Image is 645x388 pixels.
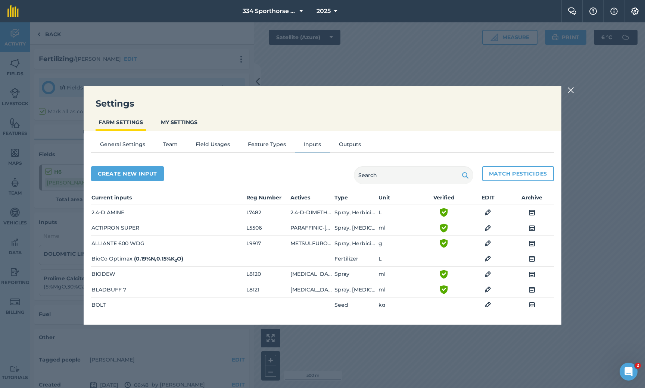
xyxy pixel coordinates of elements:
[529,224,535,233] img: svg+xml;base64,PHN2ZyB4bWxucz0iaHR0cDovL3d3dy53My5vcmcvMjAwMC9zdmciIHdpZHRoPSIxOCIgaGVpZ2h0PSIyNC...
[378,236,422,251] td: g
[635,363,641,369] span: 2
[462,171,469,180] img: svg+xml;base64,PHN2ZyB4bWxucz0iaHR0cDovL3d3dy53My5vcmcvMjAwMC9zdmciIHdpZHRoPSIxOSIgaGVpZ2h0PSIyNC...
[484,208,491,217] img: svg+xml;base64,PHN2ZyB4bWxucz0iaHR0cDovL3d3dy53My5vcmcvMjAwMC9zdmciIHdpZHRoPSIxOCIgaGVpZ2h0PSIyNC...
[529,208,535,217] img: svg+xml;base64,PHN2ZyB4bWxucz0iaHR0cDovL3d3dy53My5vcmcvMjAwMC9zdmciIHdpZHRoPSIxOCIgaGVpZ2h0PSIyNC...
[334,193,378,205] th: Type
[295,140,330,151] button: Inputs
[567,86,574,95] img: svg+xml;base64,PHN2ZyB4bWxucz0iaHR0cDovL3d3dy53My5vcmcvMjAwMC9zdmciIHdpZHRoPSIyMiIgaGVpZ2h0PSIzMC...
[91,266,245,282] td: BIODEW
[422,193,466,205] th: Verified
[91,166,164,181] button: Create new input
[378,282,422,297] td: ml
[91,193,245,205] th: Current inputs
[84,98,561,110] h3: Settings
[91,251,245,266] td: BioCo Optimax
[482,166,554,181] button: Match pesticides
[246,193,290,205] th: Reg Number
[466,193,510,205] th: EDIT
[589,7,598,15] img: A question mark icon
[187,140,239,151] button: Field Usages
[378,205,422,220] td: L
[620,363,638,381] iframe: Intercom live chat
[484,254,491,263] img: svg+xml;base64,PHN2ZyB4bWxucz0iaHR0cDovL3d3dy53My5vcmcvMjAwMC9zdmciIHdpZHRoPSIxOCIgaGVpZ2h0PSIyNC...
[91,236,245,251] td: ALLIANTE 600 WDG
[334,205,378,220] td: Spray, Herbicide
[317,7,331,16] span: 2025
[529,285,535,294] img: svg+xml;base64,PHN2ZyB4bWxucz0iaHR0cDovL3d3dy53My5vcmcvMjAwMC9zdmciIHdpZHRoPSIxOCIgaGVpZ2h0PSIyNC...
[484,300,491,309] img: svg+xml;base64,PHN2ZyB4bWxucz0iaHR0cDovL3d3dy53My5vcmcvMjAwMC9zdmciIHdpZHRoPSIxOCIgaGVpZ2h0PSIyNC...
[510,193,554,205] th: Archive
[91,282,245,297] td: BLADBUFF 7
[290,282,334,297] td: ADJUVANT-ALL-TYPES
[175,258,177,263] sub: 2
[246,266,290,282] td: L8120
[246,220,290,236] td: L5506
[246,282,290,297] td: L8121
[484,239,491,248] img: svg+xml;base64,PHN2ZyB4bWxucz0iaHR0cDovL3d3dy53My5vcmcvMjAwMC9zdmciIHdpZHRoPSIxOCIgaGVpZ2h0PSIyNC...
[7,5,19,17] img: fieldmargin Logo
[290,193,334,205] th: Actives
[484,270,491,279] img: svg+xml;base64,PHN2ZyB4bWxucz0iaHR0cDovL3d3dy53My5vcmcvMjAwMC9zdmciIHdpZHRoPSIxOCIgaGVpZ2h0PSIyNC...
[96,115,146,129] button: FARM SETTINGS
[91,220,245,236] td: ACTIPRON SUPER
[529,270,535,279] img: svg+xml;base64,PHN2ZyB4bWxucz0iaHR0cDovL3d3dy53My5vcmcvMjAwMC9zdmciIHdpZHRoPSIxOCIgaGVpZ2h0PSIyNC...
[91,205,245,220] td: 2.4-D AMINE
[378,220,422,236] td: ml
[290,236,334,251] td: METSULFURON-M
[378,251,422,266] td: L
[334,282,378,297] td: Spray, Adjuvant
[334,297,378,312] td: Seed
[334,266,378,282] td: Spray
[354,166,473,184] input: Search
[334,220,378,236] td: Spray, Adjuvant
[134,255,183,262] strong: ( 0.19 % N , 0.15 % K O )
[290,220,334,236] td: PARAFFINIC-MINERAL-OIL(GENERIC)
[334,236,378,251] td: Spray, Herbicide
[529,254,535,263] img: svg+xml;base64,PHN2ZyB4bWxucz0iaHR0cDovL3d3dy53My5vcmcvMjAwMC9zdmciIHdpZHRoPSIxOCIgaGVpZ2h0PSIyNC...
[378,297,422,312] td: kg
[91,140,154,151] button: General Settings
[246,205,290,220] td: L7482
[330,140,370,151] button: Outputs
[568,7,577,15] img: Two speech bubbles overlapping with the left bubble in the forefront
[484,224,491,233] img: svg+xml;base64,PHN2ZyB4bWxucz0iaHR0cDovL3d3dy53My5vcmcvMjAwMC9zdmciIHdpZHRoPSIxOCIgaGVpZ2h0PSIyNC...
[290,266,334,282] td: SORBITOL-POLYETOXYLAT-OLEAT
[154,140,187,151] button: Team
[529,239,535,248] img: svg+xml;base64,PHN2ZyB4bWxucz0iaHR0cDovL3d3dy53My5vcmcvMjAwMC9zdmciIHdpZHRoPSIxOCIgaGVpZ2h0PSIyNC...
[158,115,200,129] button: MY SETTINGS
[630,7,639,15] img: A cog icon
[378,193,422,205] th: Unit
[239,140,295,151] button: Feature Types
[529,300,535,309] img: svg+xml;base64,PHN2ZyB4bWxucz0iaHR0cDovL3d3dy53My5vcmcvMjAwMC9zdmciIHdpZHRoPSIxOCIgaGVpZ2h0PSIyNC...
[91,297,245,312] td: BOLT
[378,266,422,282] td: ml
[243,7,296,16] span: 334 Sporthorse Stud
[290,205,334,220] td: 2.4-D-DIMETHYLAMINE-SALT
[610,7,618,16] img: svg+xml;base64,PHN2ZyB4bWxucz0iaHR0cDovL3d3dy53My5vcmcvMjAwMC9zdmciIHdpZHRoPSIxNyIgaGVpZ2h0PSIxNy...
[334,251,378,266] td: Fertilizer
[246,236,290,251] td: L9917
[484,285,491,294] img: svg+xml;base64,PHN2ZyB4bWxucz0iaHR0cDovL3d3dy53My5vcmcvMjAwMC9zdmciIHdpZHRoPSIxOCIgaGVpZ2h0PSIyNC...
